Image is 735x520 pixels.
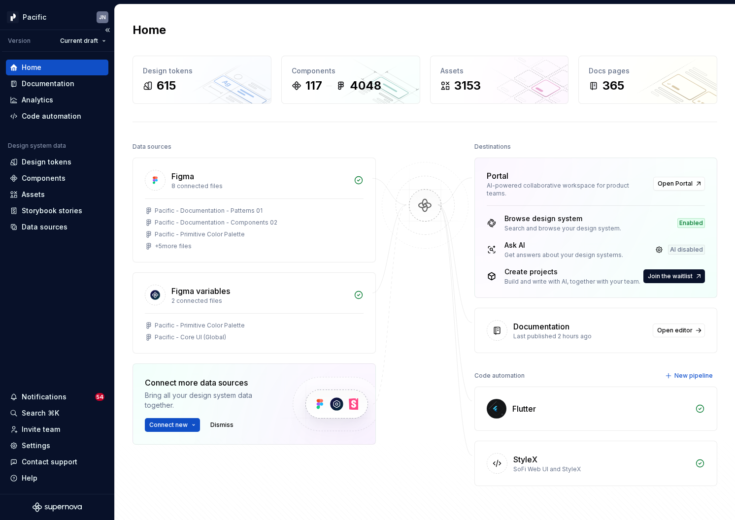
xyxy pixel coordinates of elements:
[22,206,82,216] div: Storybook stories
[155,242,192,250] div: + 5 more files
[95,393,104,401] span: 54
[133,158,376,262] a: Figma8 connected filesPacific - Documentation - Patterns 01Pacific - Documentation - Components 0...
[6,203,108,219] a: Storybook stories
[430,56,569,104] a: Assets3153
[589,66,707,76] div: Docs pages
[133,140,171,154] div: Data sources
[504,240,623,250] div: Ask AI
[22,173,66,183] div: Components
[8,37,31,45] div: Version
[133,56,271,104] a: Design tokens615
[6,422,108,437] a: Invite team
[6,454,108,470] button: Contact support
[578,56,717,104] a: Docs pages365
[513,465,690,473] div: SoFi Web UI and StyleX
[504,278,640,286] div: Build and write with AI, together with your team.
[22,63,41,72] div: Home
[157,78,176,94] div: 615
[6,219,108,235] a: Data sources
[22,79,74,89] div: Documentation
[171,182,348,190] div: 8 connected files
[6,187,108,202] a: Assets
[643,269,705,283] button: Join the waitlist
[155,322,245,329] div: Pacific - Primitive Color Palette
[2,6,112,28] button: PacificJN
[504,214,621,224] div: Browse design system
[513,332,647,340] div: Last published 2 hours ago
[22,392,67,402] div: Notifications
[657,326,693,334] span: Open editor
[56,34,110,48] button: Current draft
[487,170,508,182] div: Portal
[292,66,410,76] div: Components
[145,418,200,432] button: Connect new
[22,157,71,167] div: Design tokens
[454,78,481,94] div: 3153
[305,78,322,94] div: 117
[149,421,188,429] span: Connect new
[504,251,623,259] div: Get answers about your design systems.
[206,418,238,432] button: Dismiss
[653,324,705,337] a: Open editor
[6,60,108,75] a: Home
[145,390,276,410] div: Bring all your design system data together.
[504,267,640,277] div: Create projects
[155,207,263,215] div: Pacific - Documentation - Patterns 01
[658,180,693,188] span: Open Portal
[33,502,82,512] svg: Supernova Logo
[6,154,108,170] a: Design tokens
[210,421,234,429] span: Dismiss
[513,321,569,332] div: Documentation
[513,454,537,465] div: StyleX
[22,441,50,451] div: Settings
[155,219,277,227] div: Pacific - Documentation - Components 02
[662,369,717,383] button: New pipeline
[281,56,420,104] a: Components1174048
[6,405,108,421] button: Search ⌘K
[155,333,226,341] div: Pacific - Core UI (Global)
[171,285,230,297] div: Figma variables
[22,111,81,121] div: Code automation
[6,170,108,186] a: Components
[23,12,46,22] div: Pacific
[22,457,77,467] div: Contact support
[171,170,194,182] div: Figma
[668,245,705,255] div: AI disabled
[648,272,693,280] span: Join the waitlist
[6,438,108,454] a: Settings
[440,66,559,76] div: Assets
[133,22,166,38] h2: Home
[8,142,66,150] div: Design system data
[474,140,511,154] div: Destinations
[22,222,67,232] div: Data sources
[350,78,381,94] div: 4048
[22,473,37,483] div: Help
[22,424,60,434] div: Invite team
[145,377,276,389] div: Connect more data sources
[143,66,261,76] div: Design tokens
[6,76,108,92] a: Documentation
[6,470,108,486] button: Help
[6,92,108,108] a: Analytics
[602,78,624,94] div: 365
[22,95,53,105] div: Analytics
[674,372,713,380] span: New pipeline
[504,225,621,232] div: Search and browse your design system.
[60,37,98,45] span: Current draft
[133,272,376,354] a: Figma variables2 connected filesPacific - Primitive Color PalettePacific - Core UI (Global)
[487,182,648,197] div: AI-powered collaborative workspace for product teams.
[7,11,19,23] img: 8d0dbd7b-a897-4c39-8ca0-62fbda938e11.png
[512,403,536,415] div: Flutter
[653,177,705,191] a: Open Portal
[6,389,108,405] button: Notifications54
[99,13,106,21] div: JN
[6,108,108,124] a: Code automation
[155,230,245,238] div: Pacific - Primitive Color Palette
[474,369,525,383] div: Code automation
[171,297,348,305] div: 2 connected files
[677,218,705,228] div: Enabled
[22,408,59,418] div: Search ⌘K
[22,190,45,199] div: Assets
